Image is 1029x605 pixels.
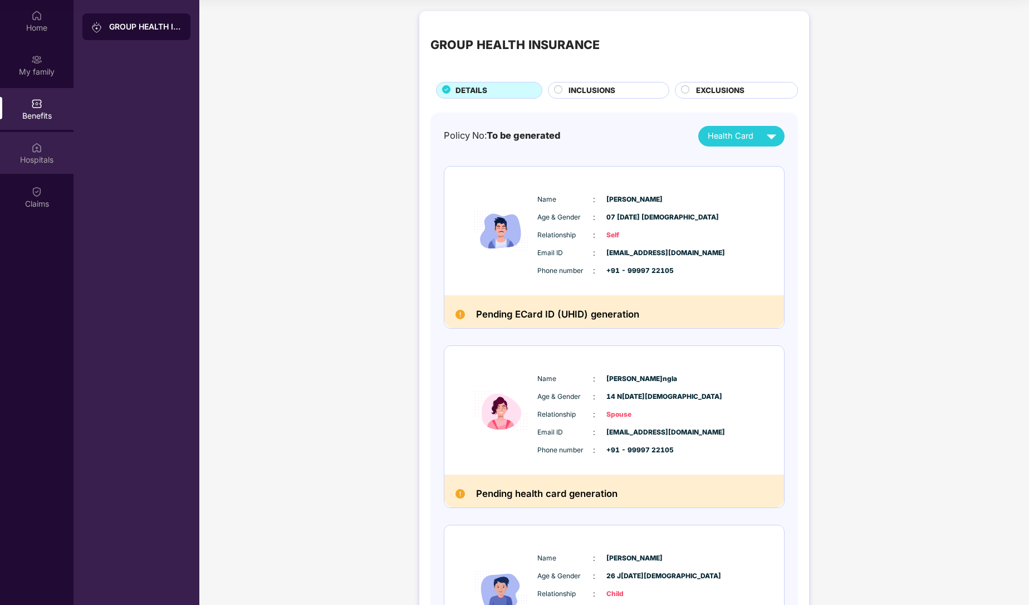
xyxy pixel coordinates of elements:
[606,374,662,384] span: [PERSON_NAME]ngla
[31,98,42,109] img: svg+xml;base64,PHN2ZyBpZD0iQmVuZWZpdHMiIHhtbG5zPSJodHRwOi8vd3d3LnczLm9yZy8yMDAwL3N2ZyIgd2lkdGg9Ij...
[537,266,593,276] span: Phone number
[537,445,593,456] span: Phone number
[606,553,662,564] span: [PERSON_NAME]
[593,247,595,259] span: :
[762,126,781,146] img: svg+xml;base64,PHN2ZyB4bWxucz0iaHR0cDovL3d3dy53My5vcmcvMjAwMC9zdmciIHZpZXdCb3g9IjAgMCAyNCAyNCIgd2...
[537,409,593,420] span: Relationship
[606,409,662,420] span: Spouse
[31,142,42,153] img: svg+xml;base64,PHN2ZyBpZD0iSG9zcGl0YWxzIiB4bWxucz0iaHR0cDovL3d3dy53My5vcmcvMjAwMC9zdmciIHdpZHRoPS...
[698,126,785,147] button: Health Card
[569,85,615,96] span: INCLUSIONS
[537,571,593,582] span: Age & Gender
[537,427,593,438] span: Email ID
[476,486,618,502] h2: Pending health card generation
[468,357,535,463] img: icon
[31,186,42,197] img: svg+xml;base64,PHN2ZyBpZD0iQ2xhaW0iIHhtbG5zPSJodHRwOi8vd3d3LnczLm9yZy8yMDAwL3N2ZyIgd2lkdGg9IjIwIi...
[487,130,560,141] span: To be generated
[537,230,593,241] span: Relationship
[455,489,465,499] img: Pending
[696,85,744,96] span: EXCLUSIONS
[537,194,593,205] span: Name
[593,588,595,600] span: :
[606,589,662,599] span: Child
[593,391,595,403] span: :
[468,178,535,284] img: icon
[593,426,595,438] span: :
[606,212,662,223] span: 07 [DATE] [DEMOGRAPHIC_DATA]
[91,22,102,33] img: svg+xml;base64,PHN2ZyB3aWR0aD0iMjAiIGhlaWdodD0iMjAiIHZpZXdCb3g9IjAgMCAyMCAyMCIgZmlsbD0ibm9uZSIgeG...
[606,230,662,241] span: Self
[537,553,593,564] span: Name
[593,265,595,277] span: :
[430,36,600,55] div: GROUP HEALTH INSURANCE
[537,248,593,258] span: Email ID
[593,211,595,223] span: :
[537,392,593,402] span: Age & Gender
[31,10,42,21] img: svg+xml;base64,PHN2ZyBpZD0iSG9tZSIgeG1sbnM9Imh0dHA6Ly93d3cudzMub3JnLzIwMDAvc3ZnIiB3aWR0aD0iMjAiIG...
[606,445,662,456] span: +91 - 99997 22105
[455,310,465,319] img: Pending
[537,589,593,599] span: Relationship
[708,130,753,143] span: Health Card
[31,54,42,65] img: svg+xml;base64,PHN2ZyB3aWR0aD0iMjAiIGhlaWdodD0iMjAiIHZpZXdCb3g9IjAgMCAyMCAyMCIgZmlsbD0ibm9uZSIgeG...
[593,570,595,582] span: :
[537,374,593,384] span: Name
[593,444,595,456] span: :
[455,85,487,96] span: DETAILS
[606,571,662,582] span: 26 J[DATE][DEMOGRAPHIC_DATA]
[606,266,662,276] span: +91 - 99997 22105
[606,248,662,258] span: [EMAIL_ADDRESS][DOMAIN_NAME]
[444,129,560,143] div: Policy No:
[606,392,662,402] span: 14 N[DATE][DEMOGRAPHIC_DATA]
[537,212,593,223] span: Age & Gender
[606,194,662,205] span: [PERSON_NAME]
[593,193,595,206] span: :
[476,306,639,323] h2: Pending ECard ID (UHID) generation
[593,408,595,421] span: :
[593,552,595,564] span: :
[109,21,182,32] div: GROUP HEALTH INSURANCE
[606,427,662,438] span: [EMAIL_ADDRESS][DOMAIN_NAME]
[593,229,595,241] span: :
[593,373,595,385] span: :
